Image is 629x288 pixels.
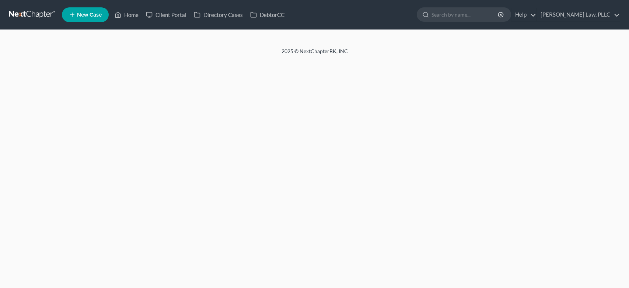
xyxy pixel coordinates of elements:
div: 2025 © NextChapterBK, INC [105,48,525,61]
a: Help [511,8,536,21]
span: New Case [77,12,102,18]
a: Directory Cases [190,8,247,21]
input: Search by name... [431,8,499,21]
a: Home [111,8,142,21]
a: [PERSON_NAME] Law, PLLC [537,8,620,21]
a: DebtorCC [247,8,288,21]
a: Client Portal [142,8,190,21]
